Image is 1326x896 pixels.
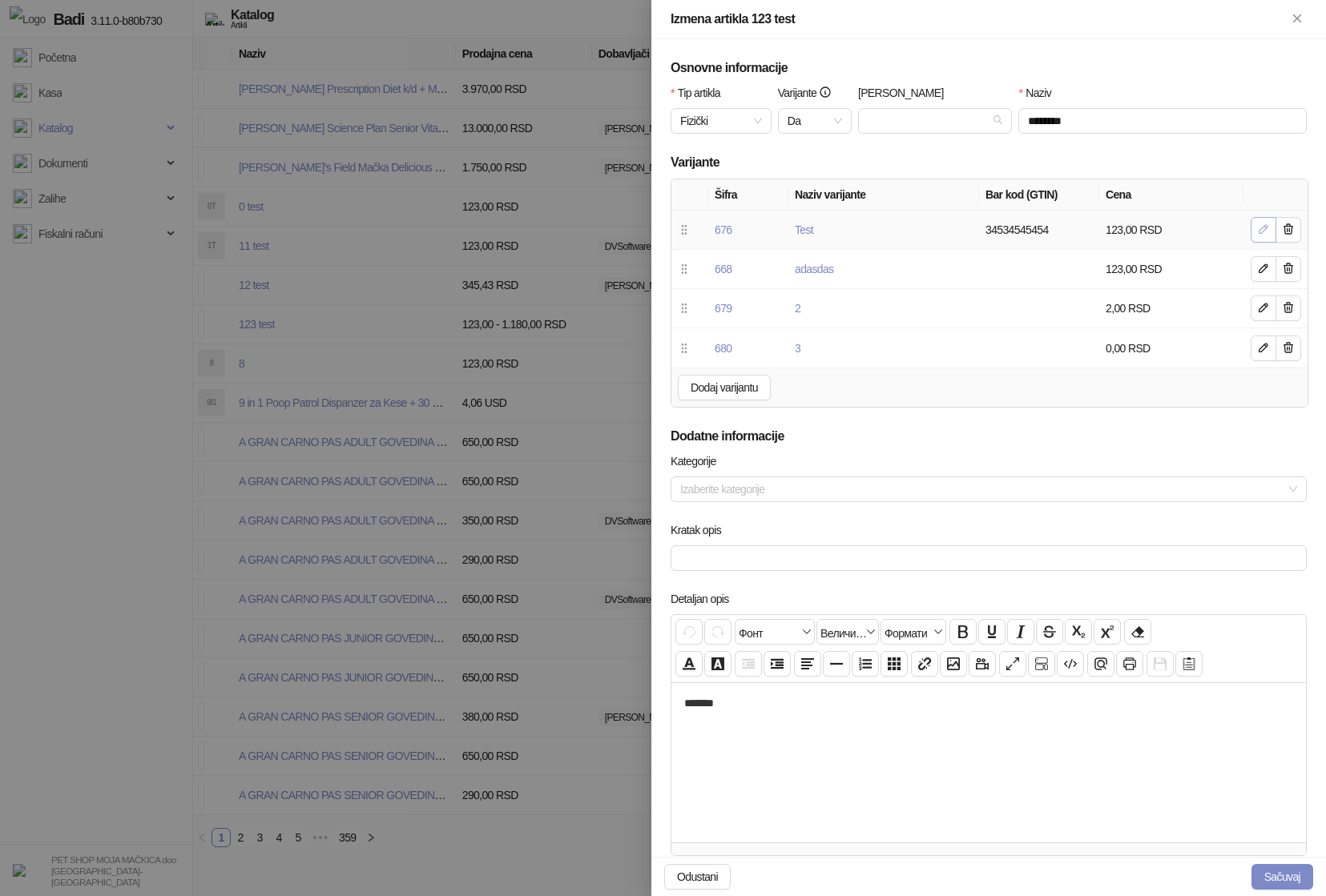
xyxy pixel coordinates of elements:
[911,651,938,677] button: Веза
[675,651,703,677] button: Боја текста
[671,427,1307,446] h5: Dodatne informacije
[1251,864,1313,890] button: Sačuvaj
[715,263,732,275] a: 668
[671,521,732,539] label: Kratak opis
[715,342,732,355] a: 680
[678,375,771,400] button: Dodaj varijantu
[788,179,979,211] th: Naziv varijante
[1116,651,1143,677] button: Штампај
[1087,651,1114,677] button: Преглед
[881,651,908,677] button: Табела
[1124,619,1151,645] button: Уклони формат
[969,651,996,677] button: Видео
[823,651,850,677] button: Хоризонтална линија
[671,545,1307,571] input: Kratak opis
[671,153,1307,172] h5: Varijante
[1099,211,1243,250] td: 123,00 RSD
[664,864,731,890] button: Odustani
[1065,619,1092,645] button: Индексирано
[704,619,732,645] button: Понови
[1018,84,1062,102] label: Naziv
[708,179,788,211] th: Šifra
[675,619,703,645] button: Поврати
[1099,179,1243,211] th: Cena
[940,651,967,677] button: Слика
[1099,250,1243,289] td: 123,00 RSD
[852,651,879,677] button: Листа
[1099,328,1243,368] td: 0,00 RSD
[1028,651,1055,677] button: Прикажи блокове
[715,302,732,315] a: 679
[816,619,879,645] button: Величина
[949,619,977,645] button: Подебљано
[794,651,821,677] button: Поравнање
[979,211,1099,250] td: 34534545454
[680,109,762,133] span: Fizički
[1018,108,1307,134] input: Naziv
[1094,619,1121,645] button: Експонент
[788,109,842,133] span: Da
[999,651,1026,677] button: Приказ преко целог екрана
[795,302,800,315] a: 2
[671,452,727,470] label: Kategorije
[764,651,791,677] button: Увлачење
[671,590,740,608] label: Detaljan opis
[671,10,1288,29] div: Izmena artikla 123 test
[795,342,800,355] a: 3
[868,109,989,133] input: Robna marka
[671,84,731,102] label: Tip artikla
[858,84,954,102] label: Robna marka
[704,651,732,677] button: Боја позадине
[881,619,946,645] button: Формати
[735,651,762,677] button: Извлачење
[715,223,732,236] a: 676
[1288,10,1307,29] button: Zatvori
[1036,619,1063,645] button: Прецртано
[795,223,813,236] a: Test
[1099,289,1243,328] td: 2,00 RSD
[1057,651,1084,677] button: Приказ кода
[1147,651,1174,677] button: Сачувај
[778,84,843,102] label: Varijante
[795,263,833,275] a: adasdas
[978,619,1006,645] button: Подвучено
[735,619,815,645] button: Фонт
[1175,651,1203,677] button: Шаблон
[671,58,1307,78] h5: Osnovne informacije
[1007,619,1034,645] button: Искошено
[979,179,1099,211] th: Bar kod (GTIN)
